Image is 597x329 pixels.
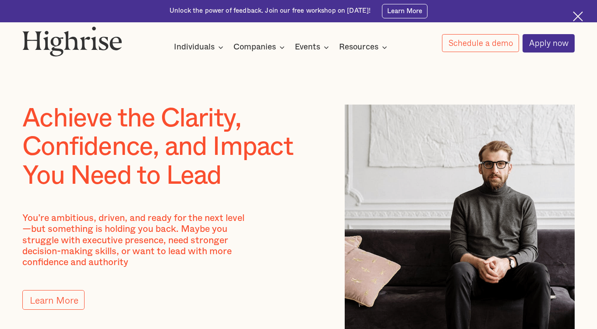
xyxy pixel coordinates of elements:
[174,42,226,52] div: Individuals
[233,42,287,52] div: Companies
[382,4,427,18] a: Learn More
[22,290,85,310] a: Learn More
[174,42,215,52] div: Individuals
[22,213,246,268] p: You’re ambitious, driven, and ready for the next level—but something is holding you back. Maybe y...
[339,42,390,52] div: Resources
[22,105,315,191] h1: Achieve the Clarity, Confidence, and Impact You Need to Lead
[170,7,371,15] div: Unlock the power of feedback. Join our free workshop on [DATE]!
[523,34,575,52] a: Apply now
[339,42,378,52] div: Resources
[295,42,320,52] div: Events
[573,11,583,21] img: Cross icon
[233,42,276,52] div: Companies
[442,34,519,52] a: Schedule a demo
[295,42,332,52] div: Events
[22,26,122,56] img: Highrise logo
